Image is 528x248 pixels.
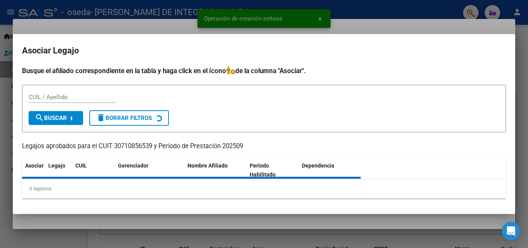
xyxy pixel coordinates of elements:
[25,162,44,169] span: Asociar
[184,157,247,183] datatable-header-cell: Nombre Afiliado
[72,157,115,183] datatable-header-cell: CUIL
[45,157,72,183] datatable-header-cell: Legajo
[299,157,361,183] datatable-header-cell: Dependencia
[29,111,83,125] button: Buscar
[187,162,228,169] span: Nombre Afiliado
[35,115,67,121] span: Buscar
[96,115,152,121] span: Borrar Filtros
[22,179,506,198] div: 0 registros
[502,222,520,240] div: Open Intercom Messenger
[48,162,65,169] span: Legajo
[115,157,184,183] datatable-header-cell: Gerenciador
[118,162,148,169] span: Gerenciador
[75,162,87,169] span: CUIL
[247,157,299,183] datatable-header-cell: Periodo Habilitado
[302,162,334,169] span: Dependencia
[22,157,45,183] datatable-header-cell: Asociar
[96,113,106,122] mat-icon: delete
[22,43,506,58] h2: Asociar Legajo
[250,162,276,178] span: Periodo Habilitado
[35,113,44,122] mat-icon: search
[22,142,506,151] p: Legajos aprobados para el CUIT 30710856539 y Período de Prestación 202509
[89,110,169,126] button: Borrar Filtros
[22,66,506,76] h4: Busque el afiliado correspondiente en la tabla y haga click en el ícono de la columna "Asociar".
